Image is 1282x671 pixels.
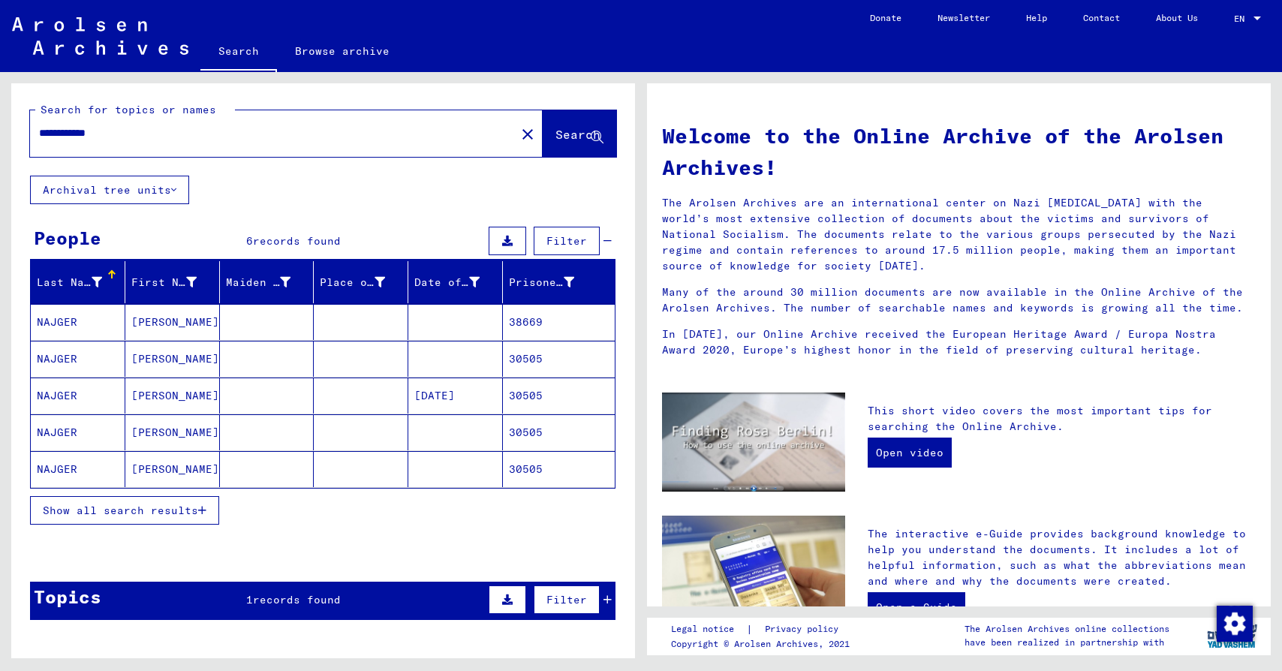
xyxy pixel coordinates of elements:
[543,110,616,157] button: Search
[125,341,220,377] mat-cell: [PERSON_NAME]
[31,261,125,303] mat-header-cell: Last Name
[220,261,314,303] mat-header-cell: Maiden Name
[868,592,965,622] a: Open e-Guide
[314,261,408,303] mat-header-cell: Place of Birth
[965,622,1169,636] p: The Arolsen Archives online collections
[408,261,503,303] mat-header-cell: Date of Birth
[868,403,1256,435] p: This short video covers the most important tips for searching the Online Archive.
[31,378,125,414] mat-cell: NAJGER
[31,304,125,340] mat-cell: NAJGER
[662,120,1256,183] h1: Welcome to the Online Archive of the Arolsen Archives!
[131,270,219,294] div: First Name
[662,326,1256,358] p: In [DATE], our Online Archive received the European Heritage Award / Europa Nostra Award 2020, Eu...
[1204,617,1260,654] img: yv_logo.png
[1234,14,1250,24] span: EN
[253,593,341,606] span: records found
[34,583,101,610] div: Topics
[320,270,408,294] div: Place of Birth
[131,275,197,290] div: First Name
[868,438,952,468] a: Open video
[414,270,502,294] div: Date of Birth
[509,275,574,290] div: Prisoner #
[200,33,277,72] a: Search
[320,275,385,290] div: Place of Birth
[546,234,587,248] span: Filter
[253,234,341,248] span: records found
[31,451,125,487] mat-cell: NAJGER
[534,585,600,614] button: Filter
[408,378,503,414] mat-cell: [DATE]
[965,636,1169,649] p: have been realized in partnership with
[31,341,125,377] mat-cell: NAJGER
[41,103,216,116] mat-label: Search for topics or names
[30,176,189,204] button: Archival tree units
[519,125,537,143] mat-icon: close
[37,275,102,290] div: Last Name
[509,270,597,294] div: Prisoner #
[1217,606,1253,642] img: Change consent
[414,275,480,290] div: Date of Birth
[753,621,856,637] a: Privacy policy
[503,451,615,487] mat-cell: 30505
[546,593,587,606] span: Filter
[226,275,291,290] div: Maiden Name
[125,304,220,340] mat-cell: [PERSON_NAME]
[34,224,101,251] div: People
[246,593,253,606] span: 1
[37,270,125,294] div: Last Name
[226,270,314,294] div: Maiden Name
[662,516,845,638] img: eguide.jpg
[31,414,125,450] mat-cell: NAJGER
[277,33,408,69] a: Browse archive
[534,227,600,255] button: Filter
[662,284,1256,316] p: Many of the around 30 million documents are now available in the Online Archive of the Arolsen Ar...
[125,414,220,450] mat-cell: [PERSON_NAME]
[125,261,220,303] mat-header-cell: First Name
[246,234,253,248] span: 6
[30,496,219,525] button: Show all search results
[671,621,856,637] div: |
[503,341,615,377] mat-cell: 30505
[503,261,615,303] mat-header-cell: Prisoner #
[12,17,188,55] img: Arolsen_neg.svg
[125,378,220,414] mat-cell: [PERSON_NAME]
[125,451,220,487] mat-cell: [PERSON_NAME]
[662,195,1256,274] p: The Arolsen Archives are an international center on Nazi [MEDICAL_DATA] with the world’s most ext...
[503,414,615,450] mat-cell: 30505
[503,304,615,340] mat-cell: 38669
[43,504,198,517] span: Show all search results
[671,621,746,637] a: Legal notice
[671,637,856,651] p: Copyright © Arolsen Archives, 2021
[868,526,1256,589] p: The interactive e-Guide provides background knowledge to help you understand the documents. It in...
[503,378,615,414] mat-cell: 30505
[555,127,600,142] span: Search
[662,393,845,492] img: video.jpg
[513,119,543,149] button: Clear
